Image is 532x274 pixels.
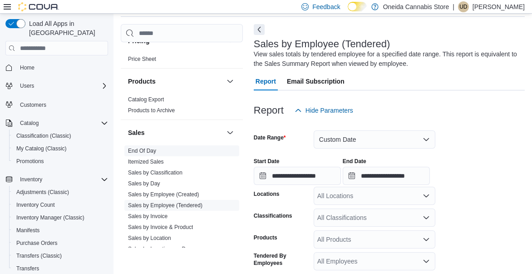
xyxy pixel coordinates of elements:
span: Sales by Invoice & Product [128,224,193,231]
button: Promotions [9,155,112,168]
span: Hide Parameters [305,106,353,115]
h3: Sales by Employee (Tendered) [254,39,390,50]
button: Catalog [2,117,112,130]
span: Sales by Location [128,234,171,242]
button: Adjustments (Classic) [9,186,112,199]
button: Products [225,76,236,87]
span: Transfers [16,265,39,272]
div: Pricing [121,54,243,68]
span: Classification (Classic) [13,130,108,141]
span: Manifests [16,227,39,234]
a: Transfers (Classic) [13,250,65,261]
span: Transfers (Classic) [16,252,62,259]
button: Users [2,80,112,92]
button: Open list of options [423,192,430,199]
span: Report [256,72,276,90]
label: End Date [343,158,366,165]
span: Transfers (Classic) [13,250,108,261]
a: Sales by Invoice & Product [128,224,193,230]
a: Products to Archive [128,107,175,114]
a: Sales by Employee (Tendered) [128,202,202,209]
a: End Of Day [128,148,156,154]
span: Inventory Manager (Classic) [16,214,84,221]
a: Manifests [13,225,43,236]
button: Users [16,80,38,91]
button: Purchase Orders [9,237,112,249]
span: Transfers [13,263,108,274]
button: Open list of options [423,258,430,265]
span: Users [20,82,34,90]
span: Users [16,80,108,91]
span: Catalog [16,118,108,129]
a: Adjustments (Classic) [13,187,73,198]
label: Start Date [254,158,280,165]
label: Tendered By Employees [254,252,310,267]
button: Open list of options [423,236,430,243]
a: Sales by Location per Day [128,246,192,252]
span: Inventory [20,176,42,183]
button: Sales [225,127,236,138]
p: [PERSON_NAME] [473,1,525,12]
button: Customers [2,98,112,111]
span: Adjustments (Classic) [13,187,108,198]
span: Load All Apps in [GEOGRAPHIC_DATA] [25,19,108,37]
span: Sales by Invoice [128,213,167,220]
label: Products [254,234,277,241]
span: Home [20,64,34,71]
a: Sales by Invoice [128,213,167,219]
span: Purchase Orders [13,238,108,249]
span: Email Subscription [287,72,345,90]
span: Customers [16,99,108,110]
button: Custom Date [314,130,435,149]
button: Next [254,24,265,35]
label: Locations [254,190,280,198]
button: My Catalog (Classic) [9,142,112,155]
span: End Of Day [128,147,156,154]
span: Sales by Employee (Tendered) [128,202,202,209]
a: Inventory Count [13,199,59,210]
button: Classification (Classic) [9,130,112,142]
div: View sales totals by tendered employee for a specified date range. This report is equivalent to t... [254,50,520,69]
span: Promotions [16,158,44,165]
h3: Report [254,105,284,116]
a: Sales by Classification [128,169,182,176]
button: Transfers (Classic) [9,249,112,262]
a: Classification (Classic) [13,130,75,141]
p: | [453,1,454,12]
button: Manifests [9,224,112,237]
a: Transfers [13,263,43,274]
span: Sales by Location per Day [128,245,192,253]
span: Inventory Count [13,199,108,210]
h3: Sales [128,128,145,137]
a: Sales by Employee (Created) [128,191,199,198]
a: Customers [16,100,50,110]
button: Inventory Count [9,199,112,211]
a: Purchase Orders [13,238,61,249]
span: Promotions [13,156,108,167]
img: Cova [18,2,59,11]
button: Open list of options [423,214,430,221]
a: Sales by Day [128,180,160,187]
div: Products [121,94,243,120]
button: Products [128,77,223,86]
a: Promotions [13,156,48,167]
input: Dark Mode [348,2,367,11]
button: Sales [128,128,223,137]
span: My Catalog (Classic) [13,143,108,154]
p: Oneida Cannabis Store [383,1,449,12]
button: Inventory [2,173,112,186]
h3: Products [128,77,156,86]
span: My Catalog (Classic) [16,145,67,152]
span: Feedback [312,2,340,11]
a: Catalog Export [128,96,164,103]
span: Price Sheet [128,55,156,63]
span: Inventory Count [16,201,55,209]
button: Home [2,61,112,74]
input: Press the down key to open a popover containing a calendar. [343,167,430,185]
button: Inventory [16,174,46,185]
a: Inventory Manager (Classic) [13,212,88,223]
